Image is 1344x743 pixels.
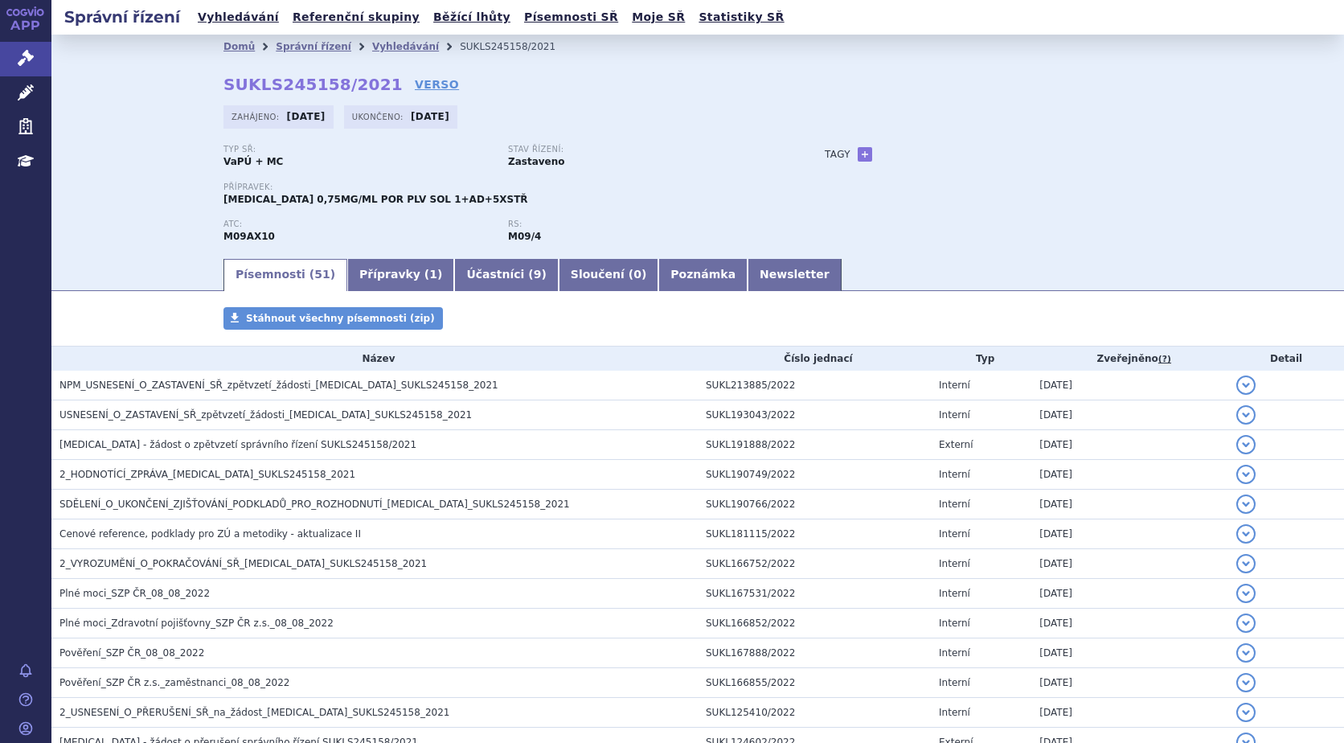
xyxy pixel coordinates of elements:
[825,145,850,164] h3: Tagy
[633,268,641,281] span: 0
[1031,668,1228,698] td: [DATE]
[1031,638,1228,668] td: [DATE]
[223,183,793,192] p: Přípravek:
[698,490,931,519] td: SUKL190766/2022
[59,618,334,629] span: Plné moci_Zdravotní pojišťovny_SZP ČR z.s._08_08_2022
[1031,519,1228,549] td: [DATE]
[51,6,193,28] h2: Správní řízení
[59,499,570,510] span: SDĚLENÍ_O_UKONČENÍ_ZJIŠŤOVÁNÍ_PODKLADŮ_PRO_ROZHODNUTÍ_EVRYSDI_SUKLS245158_2021
[1031,347,1228,371] th: Zveřejněno
[508,145,776,154] p: Stav řízení:
[698,549,931,579] td: SUKL166752/2022
[59,558,427,569] span: 2_VYROZUMĚNÍ_O_POKRAČOVÁNÍ_SŘ_EVRYSDI_SUKLS245158_2021
[347,259,454,291] a: Přípravky (1)
[939,588,970,599] span: Interní
[534,268,542,281] span: 9
[1031,579,1228,609] td: [DATE]
[939,618,970,629] span: Interní
[1031,371,1228,400] td: [DATE]
[287,111,326,122] strong: [DATE]
[939,707,970,718] span: Interní
[1236,703,1256,722] button: detail
[939,380,970,391] span: Interní
[939,677,970,688] span: Interní
[223,259,347,291] a: Písemnosti (51)
[1236,643,1256,663] button: detail
[939,558,970,569] span: Interní
[698,698,931,728] td: SUKL125410/2022
[698,430,931,460] td: SUKL191888/2022
[1031,460,1228,490] td: [DATE]
[939,409,970,421] span: Interní
[1031,400,1228,430] td: [DATE]
[59,469,355,480] span: 2_HODNOTÍCÍ_ZPRÁVA_EVRYSDI_SUKLS245158_2021
[1236,376,1256,395] button: detail
[698,638,931,668] td: SUKL167888/2022
[223,145,492,154] p: Typ SŘ:
[519,6,623,28] a: Písemnosti SŘ
[232,110,282,123] span: Zahájeno:
[694,6,789,28] a: Statistiky SŘ
[698,400,931,430] td: SUKL193043/2022
[59,677,289,688] span: Pověření_SZP ČR z.s._zaměstnanci_08_08_2022
[1236,554,1256,573] button: detail
[223,220,492,229] p: ATC:
[508,231,541,242] strong: risdiplam
[698,579,931,609] td: SUKL167531/2022
[698,460,931,490] td: SUKL190749/2022
[508,220,776,229] p: RS:
[59,707,449,718] span: 2_USNESENÍ_O_PŘERUŠENÍ_SŘ_na_žádost_EVRYSDI_SUKLS245158_2021
[411,111,449,122] strong: [DATE]
[59,647,204,659] span: Pověření_SZP ČR_08_08_2022
[1228,347,1344,371] th: Detail
[1031,490,1228,519] td: [DATE]
[931,347,1031,371] th: Typ
[429,268,437,281] span: 1
[1236,465,1256,484] button: detail
[939,528,970,540] span: Interní
[1031,609,1228,638] td: [DATE]
[939,499,970,510] span: Interní
[1236,524,1256,544] button: detail
[1236,673,1256,692] button: detail
[1158,354,1171,365] abbr: (?)
[858,147,872,162] a: +
[1031,549,1228,579] td: [DATE]
[223,156,283,167] strong: VaPÚ + MC
[698,371,931,400] td: SUKL213885/2022
[698,668,931,698] td: SUKL166855/2022
[276,41,351,52] a: Správní řízení
[748,259,842,291] a: Newsletter
[559,259,658,291] a: Sloučení (0)
[460,35,576,59] li: SUKLS245158/2021
[223,231,275,242] strong: RISDIPLAM
[352,110,407,123] span: Ukončeno:
[59,380,498,391] span: NPM_USNESENÍ_O_ZASTAVENÍ_SŘ_zpětvzetí_žádosti_EVRYSDI_SUKLS245158_2021
[193,6,284,28] a: Vyhledávání
[59,588,210,599] span: Plné moci_SZP ČR_08_08_2022
[658,259,748,291] a: Poznámka
[698,609,931,638] td: SUKL166852/2022
[223,307,443,330] a: Stáhnout všechny písemnosti (zip)
[1031,698,1228,728] td: [DATE]
[415,76,459,92] a: VERSO
[59,528,361,540] span: Cenové reference, podklady pro ZÚ a metodiky - aktualizace II
[939,439,973,450] span: Externí
[698,347,931,371] th: Číslo jednací
[1236,495,1256,514] button: detail
[59,439,416,450] span: EVRYSDI - žádost o zpětvzetí správního řízení SUKLS245158/2021
[51,347,698,371] th: Název
[1236,435,1256,454] button: detail
[1236,405,1256,425] button: detail
[1031,430,1228,460] td: [DATE]
[698,519,931,549] td: SUKL181115/2022
[939,469,970,480] span: Interní
[1236,614,1256,633] button: detail
[288,6,424,28] a: Referenční skupiny
[939,647,970,659] span: Interní
[246,313,435,324] span: Stáhnout všechny písemnosti (zip)
[223,194,528,205] span: [MEDICAL_DATA] 0,75MG/ML POR PLV SOL 1+AD+5XSTŘ
[428,6,515,28] a: Běžící lhůty
[223,41,255,52] a: Domů
[454,259,558,291] a: Účastníci (9)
